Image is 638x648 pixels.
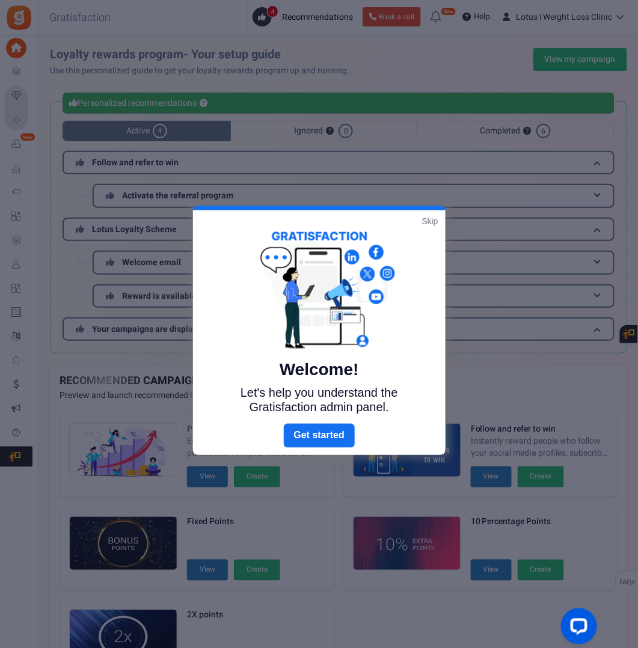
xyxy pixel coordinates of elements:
[284,424,355,448] a: Next
[220,385,419,414] p: Let's help you understand the Gratisfaction admin panel.
[422,215,438,227] a: Skip
[220,360,419,379] h5: Welcome!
